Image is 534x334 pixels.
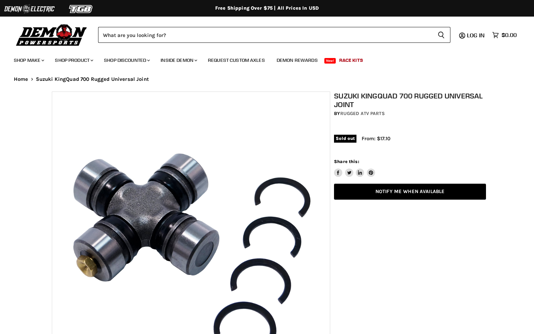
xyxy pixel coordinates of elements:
[9,53,48,67] a: Shop Make
[324,58,336,64] span: New!
[155,53,201,67] a: Inside Demon
[334,135,356,142] span: Sold out
[36,76,149,82] span: Suzuki KingQuad 700 Rugged Universal Joint
[502,32,517,38] span: $0.00
[50,53,97,67] a: Shop Product
[334,159,359,164] span: Share this:
[271,53,323,67] a: Demon Rewards
[334,53,368,67] a: Race Kits
[203,53,270,67] a: Request Custom Axles
[362,135,390,142] span: From: $17.10
[432,27,450,43] button: Search
[9,50,515,67] ul: Main menu
[14,22,89,47] img: Demon Powersports
[464,32,489,38] a: Log in
[334,92,486,109] h1: Suzuki KingQuad 700 Rugged Universal Joint
[98,27,432,43] input: Search
[334,159,375,177] aside: Share this:
[334,184,486,200] a: Notify Me When Available
[14,76,28,82] a: Home
[489,30,520,40] a: $0.00
[55,2,107,16] img: TGB Logo 2
[467,32,485,39] span: Log in
[340,111,385,116] a: Rugged ATV Parts
[334,110,486,117] div: by
[98,27,450,43] form: Product
[99,53,154,67] a: Shop Discounted
[3,2,55,16] img: Demon Electric Logo 2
